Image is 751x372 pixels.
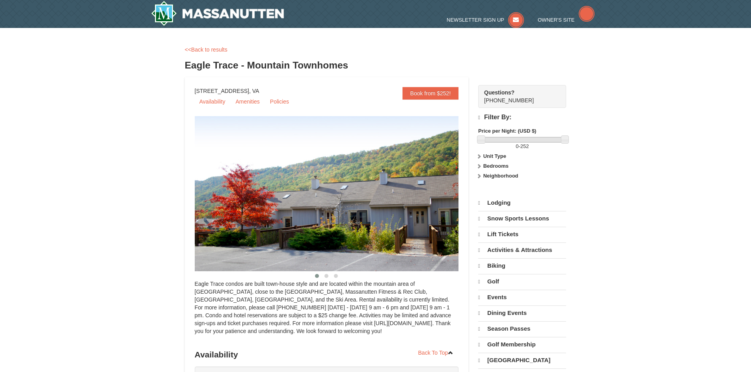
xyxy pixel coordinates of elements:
[520,143,529,149] span: 252
[478,337,566,352] a: Golf Membership
[538,17,575,23] span: Owner's Site
[151,1,284,26] a: Massanutten Resort
[516,143,518,149] span: 0
[265,96,294,107] a: Policies
[403,87,459,100] a: Book from $252!
[195,347,459,363] h3: Availability
[478,227,566,242] a: Lift Tickets
[478,290,566,305] a: Events
[185,57,567,73] h3: Eagle Trace - Mountain Townhomes
[195,280,459,343] div: Eagle Trace condos are built town-house style and are located within the mountain area of [GEOGRA...
[483,153,506,159] strong: Unit Type
[478,305,566,320] a: Dining Events
[478,143,566,150] label: -
[538,17,594,23] a: Owner's Site
[478,258,566,273] a: Biking
[195,96,230,107] a: Availability
[483,163,509,169] strong: Bedrooms
[231,96,264,107] a: Amenities
[185,46,227,53] a: <<Back to results
[447,17,504,23] span: Newsletter Sign Up
[447,17,524,23] a: Newsletter Sign Up
[478,274,566,289] a: Golf
[478,196,566,210] a: Lodging
[478,211,566,226] a: Snow Sports Lessons
[478,353,566,368] a: [GEOGRAPHIC_DATA]
[484,89,552,104] span: [PHONE_NUMBER]
[478,242,566,257] a: Activities & Attractions
[195,116,479,271] img: 19218983-1-9b289e55.jpg
[151,1,284,26] img: Massanutten Resort Logo
[484,89,514,96] strong: Questions?
[478,128,536,134] strong: Price per Night: (USD $)
[413,347,459,359] a: Back To Top
[478,114,566,121] h4: Filter By:
[483,173,518,179] strong: Neighborhood
[478,321,566,336] a: Season Passes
